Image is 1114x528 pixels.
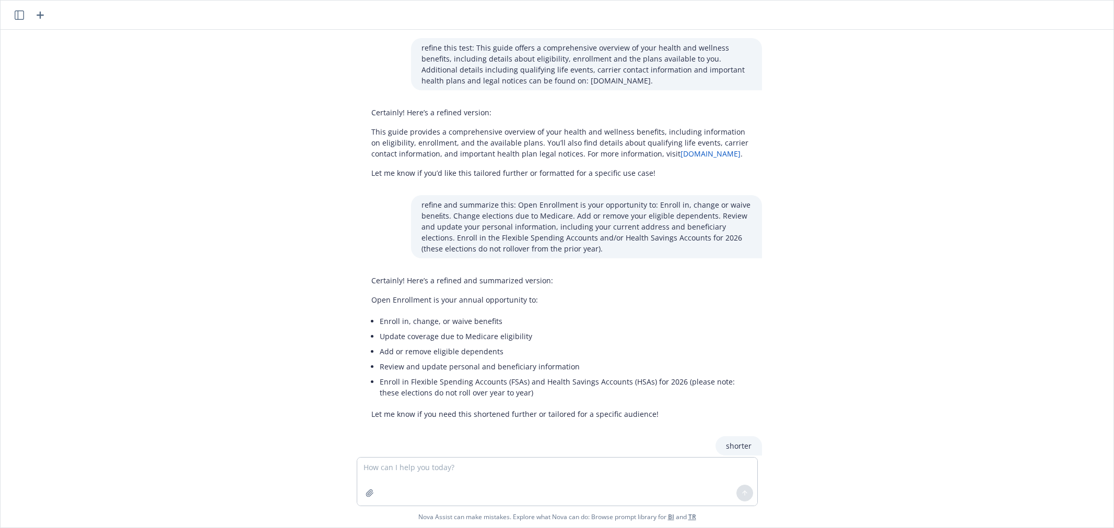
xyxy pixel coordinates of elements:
p: shorter [726,440,752,451]
p: Certainly! Here’s a refined and summarized version: [371,275,752,286]
p: This guide provides a comprehensive overview of your health and wellness benefits, including info... [371,126,752,159]
li: Review and update personal and beneficiary information [380,359,752,374]
p: refine and summarize this: Open Enrollment is your opportunity to: Enroll in, change or waive ben... [421,199,752,254]
a: BI [668,512,674,521]
li: Update coverage due to Medicare eligibility [380,329,752,344]
a: TR [688,512,696,521]
p: Certainly! Here’s a refined version: [371,107,752,118]
p: Open Enrollment is your annual opportunity to: [371,294,752,305]
li: Enroll in Flexible Spending Accounts (FSAs) and Health Savings Accounts (HSAs) for 2026 (please n... [380,374,752,400]
p: Let me know if you’d like this tailored further or formatted for a specific use case! [371,167,752,178]
li: Add or remove eligible dependents [380,344,752,359]
p: Let me know if you need this shortened further or tailored for a specific audience! [371,409,752,419]
p: refine this test: This guide offers a comprehensive overview of your health and wellness benefits... [421,42,752,86]
a: [DOMAIN_NAME] [681,149,741,159]
span: Nova Assist can make mistakes. Explore what Nova can do: Browse prompt library for and [418,506,696,527]
li: Enroll in, change, or waive benefits [380,314,752,329]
